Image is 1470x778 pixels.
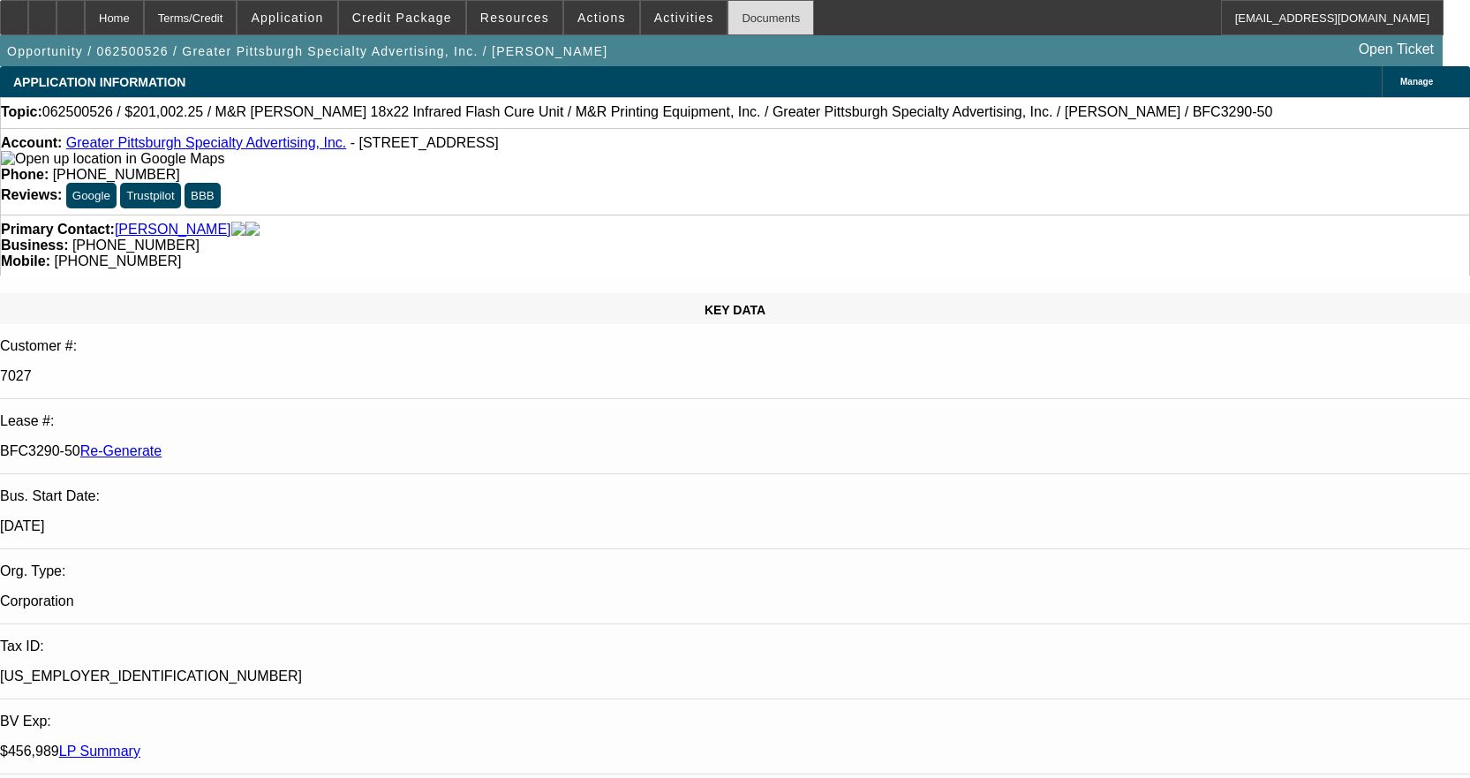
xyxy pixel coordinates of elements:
[1,222,115,238] strong: Primary Contact:
[66,135,346,150] a: Greater Pittsburgh Specialty Advertising, Inc.
[66,183,117,208] button: Google
[42,104,1273,120] span: 062500526 / $201,002.25 / M&R [PERSON_NAME] 18x22 Infrared Flash Cure Unit / M&R Printing Equipme...
[480,11,549,25] span: Resources
[1,187,62,202] strong: Reviews:
[120,183,180,208] button: Trustpilot
[467,1,562,34] button: Resources
[351,135,499,150] span: - [STREET_ADDRESS]
[577,11,626,25] span: Actions
[1,135,62,150] strong: Account:
[654,11,714,25] span: Activities
[564,1,639,34] button: Actions
[59,744,140,759] a: LP Summary
[13,75,185,89] span: APPLICATION INFORMATION
[1,151,224,166] a: View Google Maps
[7,44,607,58] span: Opportunity / 062500526 / Greater Pittsburgh Specialty Advertising, Inc. / [PERSON_NAME]
[72,238,200,253] span: [PHONE_NUMBER]
[1,151,224,167] img: Open up location in Google Maps
[1352,34,1441,64] a: Open Ticket
[54,253,181,268] span: [PHONE_NUMBER]
[641,1,727,34] button: Activities
[705,303,765,317] span: KEY DATA
[1,238,68,253] strong: Business:
[1,253,50,268] strong: Mobile:
[237,1,336,34] button: Application
[185,183,221,208] button: BBB
[53,167,180,182] span: [PHONE_NUMBER]
[115,222,231,238] a: [PERSON_NAME]
[80,443,162,458] a: Re-Generate
[1,167,49,182] strong: Phone:
[339,1,465,34] button: Credit Package
[245,222,260,238] img: linkedin-icon.png
[231,222,245,238] img: facebook-icon.png
[1,104,42,120] strong: Topic:
[251,11,323,25] span: Application
[1400,77,1433,87] span: Manage
[352,11,452,25] span: Credit Package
